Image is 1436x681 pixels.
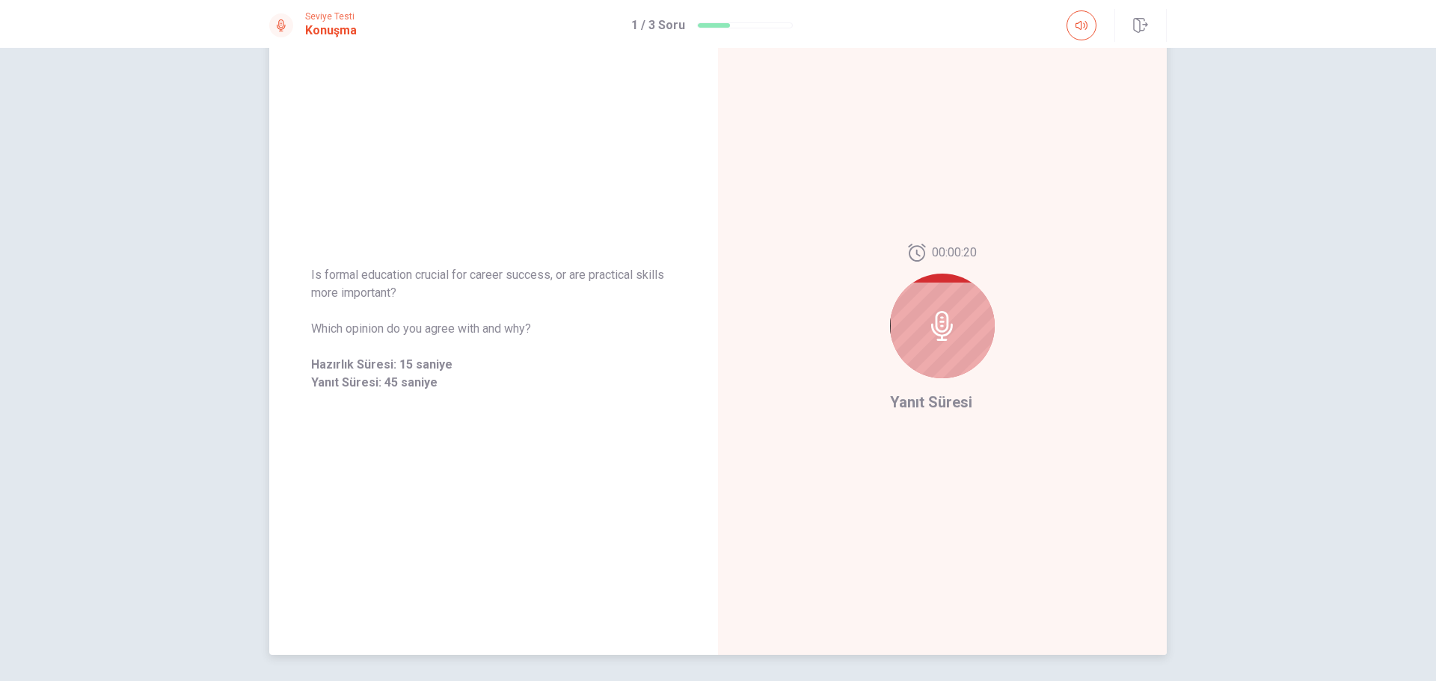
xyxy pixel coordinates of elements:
[305,11,357,22] span: Seviye Testi
[932,244,977,262] span: 00:00:20
[311,356,676,374] span: Hazırlık Süresi: 15 saniye
[311,320,676,338] span: Which opinion do you agree with and why?
[311,374,676,392] span: Yanıt Süresi: 45 saniye
[890,393,972,411] span: Yanıt Süresi
[631,16,685,34] h1: 1 / 3 Soru
[305,22,357,40] h1: Konuşma
[311,266,676,302] span: Is formal education crucial for career success, or are practical skills more important?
